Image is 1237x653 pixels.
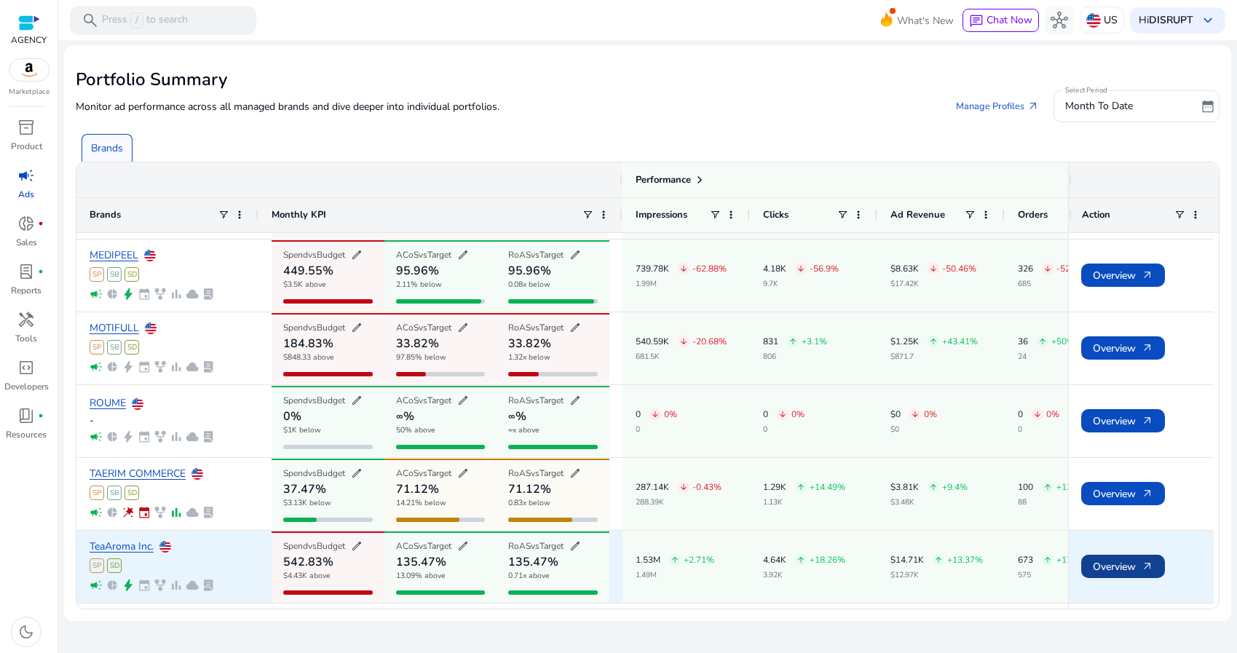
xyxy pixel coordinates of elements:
[942,483,968,491] p: +9.4%
[351,322,363,333] span: edit
[308,467,317,479] span: vs
[810,483,845,491] p: +14.49%
[636,483,669,491] p: 287.14K
[283,427,321,440] p: $1K below
[1051,12,1068,29] span: hub
[763,208,789,221] span: Clicks
[396,395,419,406] span: ACoS
[202,506,215,519] span: lab_profile
[508,395,531,406] span: RoAS
[6,428,47,441] p: Resources
[636,264,669,273] p: 739.78K
[457,540,469,552] span: edit
[91,141,123,156] p: Brands
[106,288,119,301] span: pie_chart
[186,288,199,301] span: cloud
[102,12,188,28] p: Press to search
[317,467,345,479] span: Budget
[17,119,35,136] span: inventory_2
[1082,208,1110,221] span: Action
[1018,483,1033,491] p: 100
[1027,100,1039,112] span: arrow_outward
[636,337,669,346] p: 540.59K
[763,264,786,273] p: 4.18K
[1065,99,1133,113] span: Month To Date
[531,322,540,333] span: vs
[531,395,540,406] span: vs
[1018,264,1033,273] p: 326
[1149,13,1193,27] b: DISRUPT
[508,338,551,349] h4: 33.82%
[351,395,363,406] span: edit
[170,430,183,443] span: bar_chart
[763,353,827,360] p: 806
[90,288,103,301] span: campaign
[1086,13,1101,28] img: us.svg
[144,250,156,261] img: us.svg
[9,59,49,81] img: amazon.svg
[90,430,103,443] span: campaign
[1043,483,1052,491] span: arrow_upward
[138,360,151,373] span: event
[1018,353,1075,360] p: 24
[90,579,103,592] span: campaign
[122,506,135,519] span: wand_stars
[890,353,978,360] p: $871.7
[107,267,122,282] span: SB
[283,467,308,479] span: Spend
[90,250,138,261] a: MEDIPEEL
[569,467,581,479] span: edit
[11,284,42,297] p: Reports
[540,540,564,552] span: Target
[890,280,976,288] p: $17.42K
[531,249,540,261] span: vs
[1018,337,1028,346] p: 36
[890,426,937,433] p: $0
[929,483,938,491] span: arrow_upward
[186,506,199,519] span: cloud
[170,288,183,301] span: bar_chart
[569,540,581,552] span: edit
[636,353,727,360] p: 681.5K
[396,467,419,479] span: ACoS
[636,499,722,506] p: 288.39K
[890,337,919,346] p: $1.25K
[396,411,414,422] h4: ∞%
[186,430,199,443] span: cloud
[317,395,345,406] span: Budget
[283,572,331,585] p: $4.43K above
[186,579,199,592] span: cloud
[763,571,845,579] p: 3.92K
[778,410,787,419] span: arrow_downward
[969,14,984,28] span: chat
[531,467,540,479] span: vs
[987,13,1032,27] span: Chat Now
[508,467,531,479] span: RoAS
[90,267,104,282] span: SP
[90,469,186,480] a: TAERIM COMMERCE
[508,354,550,367] p: 1.32x below
[1081,555,1165,578] button: Overviewarrow_outward
[684,555,714,564] p: +2.71%
[802,337,827,346] p: +3.1%
[154,579,167,592] span: family_history
[1038,337,1047,346] span: arrow_upward
[810,555,845,564] p: +18.26%
[317,322,345,333] span: Budget
[1043,264,1052,273] span: arrow_downward
[763,499,845,506] p: 1.13K
[1093,261,1153,290] span: Overview
[1142,342,1153,354] span: arrow_outward
[944,93,1051,119] a: Manage Profiles
[283,265,333,277] h4: 449.55%
[1018,280,1091,288] p: 685
[540,395,564,406] span: Target
[636,280,727,288] p: 1.99M
[283,499,331,512] p: $3.13K below
[1139,15,1193,25] p: Hi
[890,208,945,221] span: Ad Revenue
[1065,85,1107,95] mat-label: Select Period
[763,426,805,433] p: 0
[897,8,954,33] span: What's New
[636,555,660,564] p: 1.53M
